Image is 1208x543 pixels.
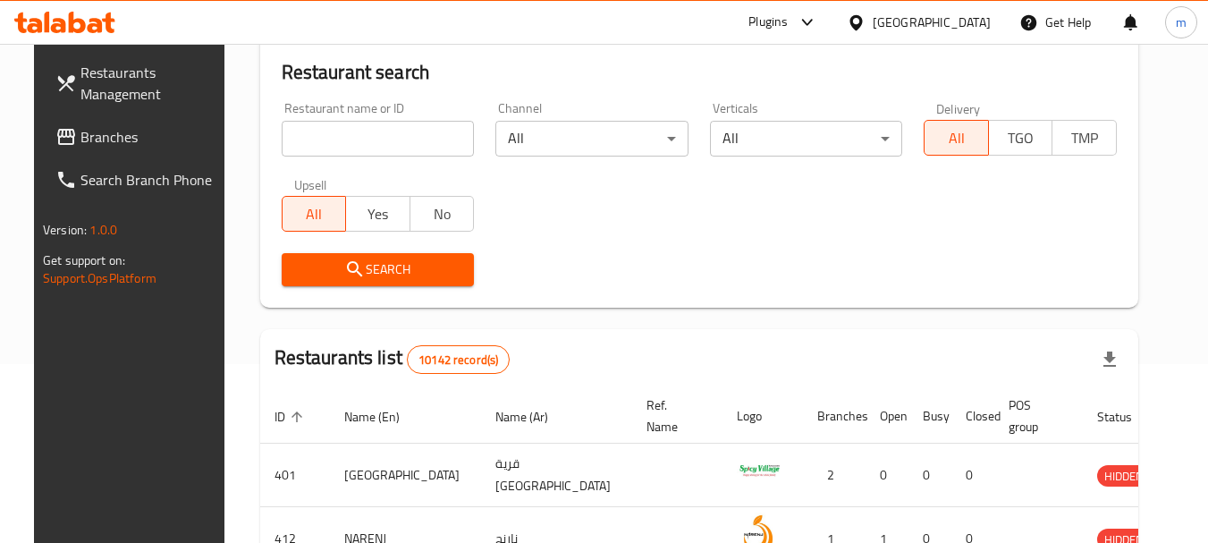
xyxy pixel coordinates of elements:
td: 0 [951,444,994,507]
button: Search [282,253,475,286]
td: قرية [GEOGRAPHIC_DATA] [481,444,632,507]
span: Yes [353,201,403,227]
th: Closed [951,389,994,444]
div: All [495,121,688,157]
span: Search [296,259,460,281]
button: All [924,120,989,156]
td: 0 [866,444,908,507]
span: m [1176,13,1187,32]
td: 401 [260,444,330,507]
span: Ref. Name [646,395,701,437]
span: Status [1097,406,1155,428]
th: Busy [908,389,951,444]
label: Delivery [936,102,981,115]
span: Search Branch Phone [80,169,222,191]
div: All [710,121,903,157]
div: Export file [1088,338,1131,381]
button: TMP [1052,120,1117,156]
div: HIDDEN [1097,465,1151,487]
td: 2 [803,444,866,507]
h2: Restaurants list [275,344,511,374]
span: TGO [996,125,1046,151]
a: Branches [41,115,236,158]
span: Name (Ar) [495,406,571,428]
h2: Restaurant search [282,59,1117,86]
div: [GEOGRAPHIC_DATA] [873,13,991,32]
label: Upsell [294,178,327,191]
th: Open [866,389,908,444]
a: Search Branch Phone [41,158,236,201]
a: Support.OpsPlatform [43,267,156,290]
input: Search for restaurant name or ID.. [282,121,475,157]
span: 10142 record(s) [408,352,509,369]
span: TMP [1060,125,1110,151]
img: Spicy Village [737,449,781,494]
span: ID [275,406,308,428]
button: TGO [988,120,1053,156]
button: Yes [345,196,410,232]
span: All [290,201,340,227]
span: Name (En) [344,406,423,428]
span: Restaurants Management [80,62,222,105]
td: [GEOGRAPHIC_DATA] [330,444,481,507]
span: All [932,125,982,151]
button: All [282,196,347,232]
span: POS group [1009,395,1061,437]
span: Branches [80,126,222,148]
span: Get support on: [43,249,125,272]
button: No [410,196,475,232]
th: Branches [803,389,866,444]
span: HIDDEN [1097,466,1151,487]
a: Restaurants Management [41,51,236,115]
td: 0 [908,444,951,507]
span: 1.0.0 [89,218,117,242]
span: No [418,201,468,227]
div: Plugins [748,12,788,33]
th: Logo [722,389,803,444]
span: Version: [43,218,87,242]
div: Total records count [407,345,510,374]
